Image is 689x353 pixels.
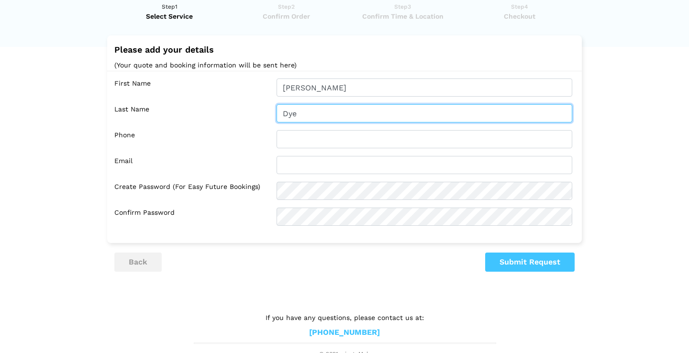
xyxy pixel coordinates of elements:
label: Last Name [114,104,269,122]
span: Checkout [464,11,575,21]
p: If you have any questions, please contact us at: [194,312,495,323]
h2: Please add your details [114,45,575,55]
label: Email [114,156,269,174]
label: Create Password (for easy future bookings) [114,182,269,200]
a: Step4 [464,2,575,21]
label: Phone [114,130,269,148]
button: Submit Request [485,253,575,272]
p: (Your quote and booking information will be sent here) [114,59,575,71]
label: Confirm Password [114,208,269,226]
a: Step1 [114,2,225,21]
label: First Name [114,78,269,97]
span: Select Service [114,11,225,21]
a: Step2 [231,2,342,21]
span: Confirm Time & Location [347,11,458,21]
span: Confirm Order [231,11,342,21]
a: [PHONE_NUMBER] [309,328,380,338]
button: back [114,253,162,272]
a: Step3 [347,2,458,21]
